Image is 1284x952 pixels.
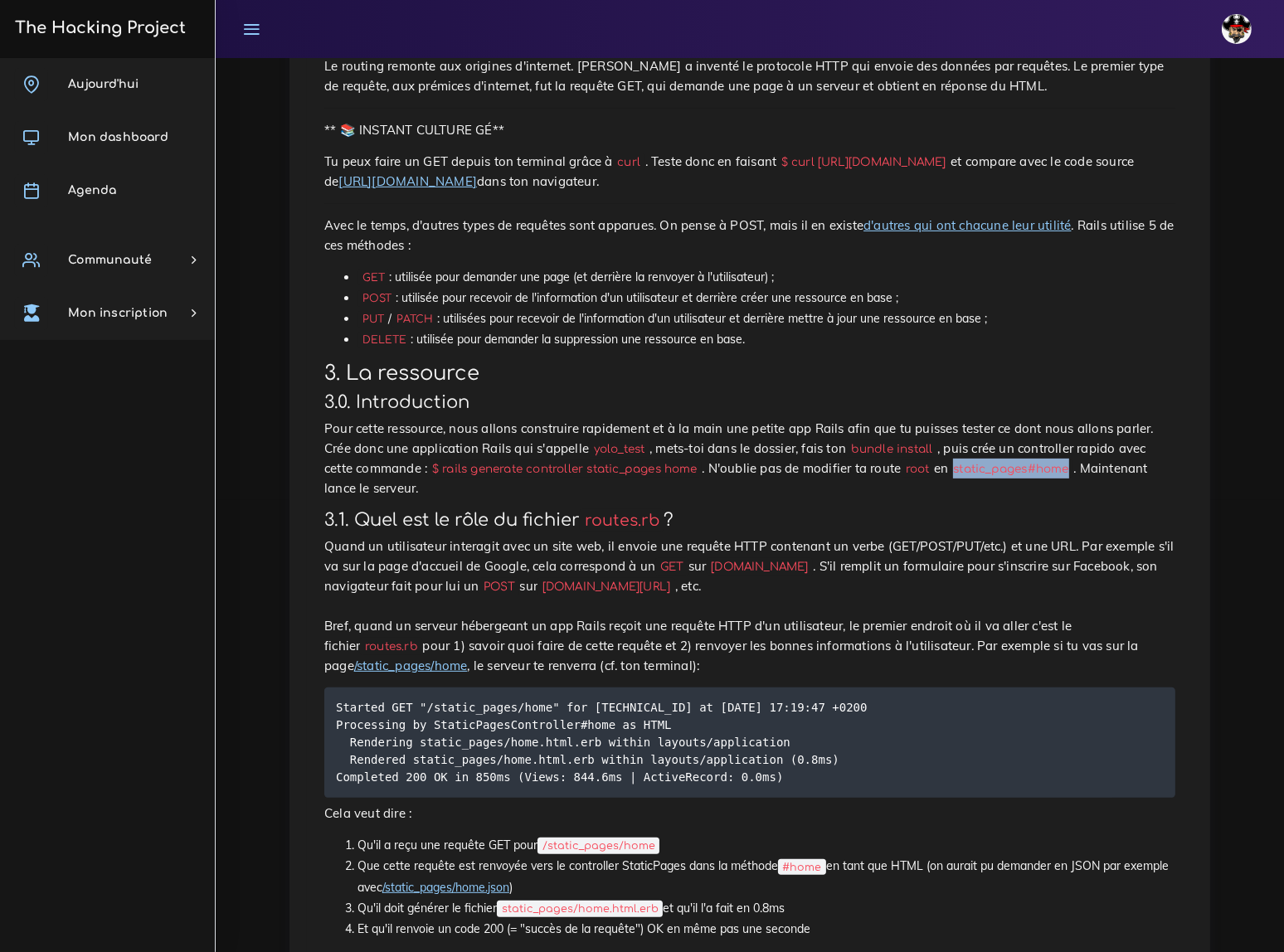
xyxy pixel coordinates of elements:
[357,856,1175,897] li: Que cette requête est renvoyée vers le controller StaticPages dans la méthode en tant que HTML (o...
[324,56,1175,96] p: Le routing remonte aux origines d'internet. [PERSON_NAME] a inventé le protocole HTTP qui envoie ...
[10,19,186,37] h3: The Hacking Project
[949,460,1074,478] code: static_pages#home
[537,838,659,854] code: /static_pages/home
[338,173,477,189] a: [URL][DOMAIN_NAME]
[707,558,814,576] code: [DOMAIN_NAME]
[68,307,168,319] span: Mon inscription
[324,804,1175,823] p: Cela veut dire :
[357,329,1175,350] li: : utilisée pour demander la suppression une ressource en base.
[589,440,649,458] code: yolo_test
[357,898,1175,919] li: Qu'il doit générer le fichier et qu'il l'a fait en 0.8ms
[863,217,1071,233] a: d'autres qui ont chacune leur utilité
[497,901,663,917] code: static_pages/home.html.erb
[392,311,437,328] code: PATCH
[357,270,389,286] code: GET
[382,880,509,895] a: /static_pages/home.json
[336,698,868,786] code: Started GET "/static_pages/home" for [TECHNICAL_ID] at [DATE] 17:19:47 +0200 Processing by Static...
[479,578,519,595] code: POST
[360,638,422,655] code: routes.rb
[613,153,645,171] code: curl
[427,460,702,478] code: $ rails generate controller static_pages home
[324,392,1175,413] h3: 3.0. Introduction
[324,419,1175,498] p: Pour cette ressource, nous allons construire rapidement et à la main une petite app Rails afin qu...
[357,919,1175,940] li: Et qu'il renvoie un code 200 (= "succès de la requête") OK en même pas une seconde
[324,510,1175,531] h3: 3.1. Quel est le rôle du fichier ?
[357,267,1175,288] li: : utilisée pour demander une page (et derrière la renvoyer à l'utilisateur) ;
[778,859,826,876] code: #home
[68,184,116,197] span: Agenda
[357,332,411,348] code: DELETE
[776,153,951,171] code: $ curl [URL][DOMAIN_NAME]
[324,120,1175,140] p: ** 📚 INSTANT CULTURE GÉ**
[537,578,675,595] code: [DOMAIN_NAME][URL]
[357,290,396,307] code: POST
[901,460,934,478] code: root
[357,288,1175,308] li: : utilisée pour recevoir de l'information d'un utilisateur et derrière créer une ressource en base ;
[580,509,664,532] code: routes.rb
[324,216,1175,255] p: Avec le temps, d'autres types de requêtes sont apparues. On pense à POST, mais il en existe . Rai...
[655,558,688,576] code: GET
[324,362,1175,386] h2: 3. La ressource
[1222,14,1252,44] img: avatar
[357,311,388,328] code: PUT
[846,440,937,458] code: bundle install
[354,658,468,673] a: /static_pages/home
[357,835,1175,856] li: Qu'il a reçu une requête GET pour
[324,537,1175,676] p: Quand un utilisateur interagit avec un site web, il envoie une requête HTTP contenant un verbe (G...
[68,78,139,90] span: Aujourd'hui
[68,254,152,266] span: Communauté
[357,308,1175,329] li: / : utilisées pour recevoir de l'information d'un utilisateur et derrière mettre à jour une resso...
[68,131,168,143] span: Mon dashboard
[324,152,1175,192] p: Tu peux faire un GET depuis ton terminal grâce à . Teste donc en faisant et compare avec le code ...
